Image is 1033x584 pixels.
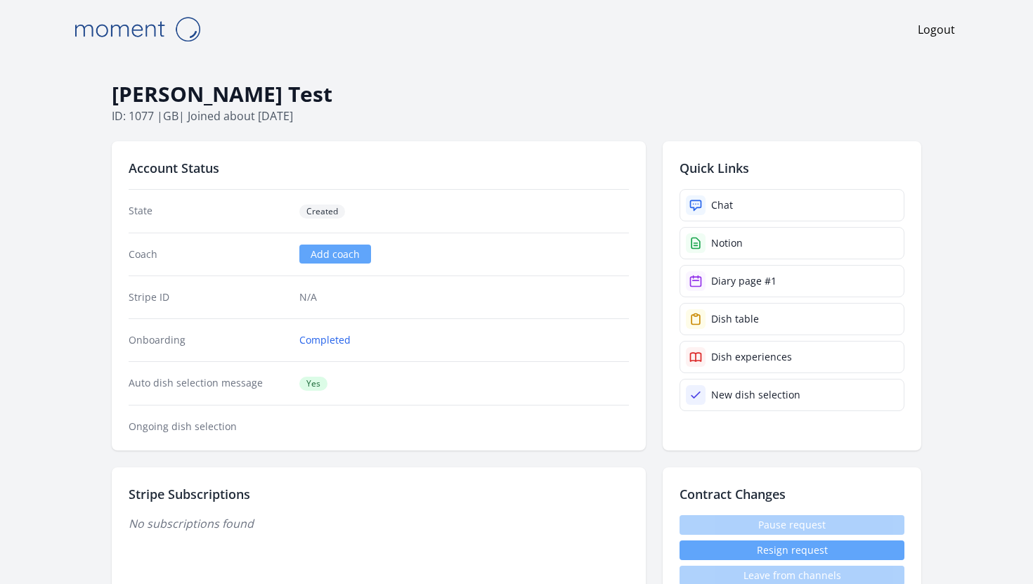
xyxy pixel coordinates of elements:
div: Chat [711,198,733,212]
dt: Auto dish selection message [129,376,288,391]
span: Created [299,205,345,219]
button: Resign request [680,540,904,560]
dt: State [129,204,288,219]
div: Notion [711,236,743,250]
div: Diary page #1 [711,274,777,288]
a: Dish experiences [680,341,904,373]
p: ID: 1077 | | Joined about [DATE] [112,108,921,124]
span: Pause request [680,515,904,535]
img: Moment [67,11,207,47]
a: New dish selection [680,379,904,411]
dt: Coach [129,247,288,261]
a: Dish table [680,303,904,335]
a: Logout [918,21,955,38]
div: Dish experiences [711,350,792,364]
h2: Contract Changes [680,484,904,504]
h2: Quick Links [680,158,904,178]
span: Yes [299,377,327,391]
div: Dish table [711,312,759,326]
dt: Stripe ID [129,290,288,304]
span: gb [163,108,178,124]
p: N/A [299,290,629,304]
div: New dish selection [711,388,800,402]
a: Notion [680,227,904,259]
p: No subscriptions found [129,515,629,532]
a: Diary page #1 [680,265,904,297]
a: Completed [299,333,351,347]
h2: Stripe Subscriptions [129,484,629,504]
h1: [PERSON_NAME] Test [112,81,921,108]
a: Add coach [299,245,371,264]
dt: Onboarding [129,333,288,347]
h2: Account Status [129,158,629,178]
dt: Ongoing dish selection [129,420,288,434]
a: Chat [680,189,904,221]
